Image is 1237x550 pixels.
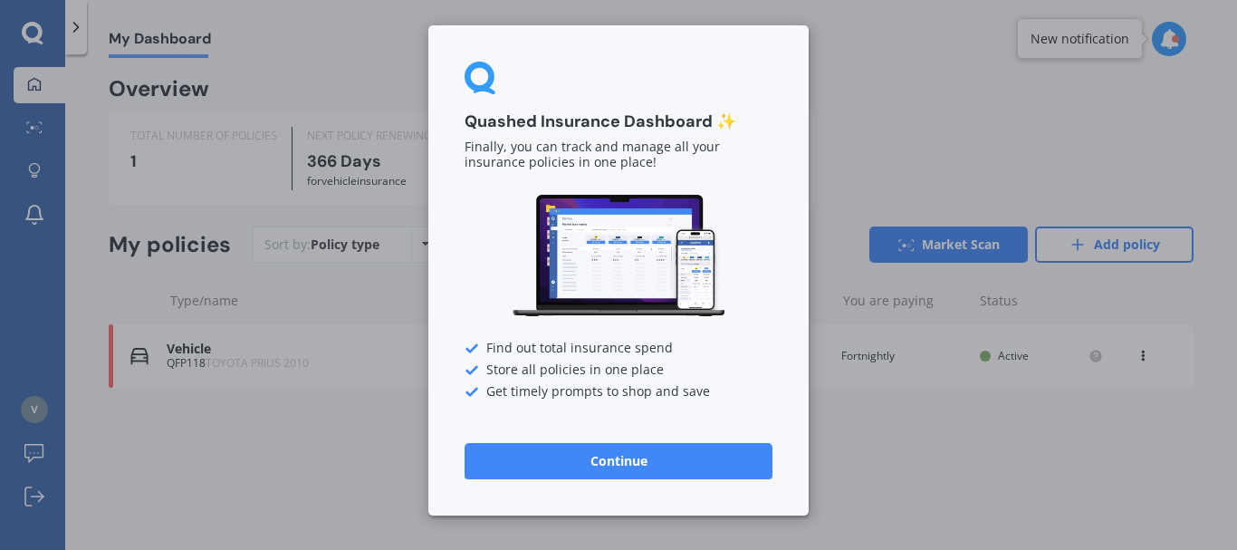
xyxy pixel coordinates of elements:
[465,111,772,132] h3: Quashed Insurance Dashboard ✨
[465,140,772,170] p: Finally, you can track and manage all your insurance policies in one place!
[465,443,772,479] button: Continue
[510,192,727,320] img: Dashboard
[465,363,772,378] div: Store all policies in one place
[465,342,772,356] div: Find out total insurance spend
[465,385,772,400] div: Get timely prompts to shop and save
